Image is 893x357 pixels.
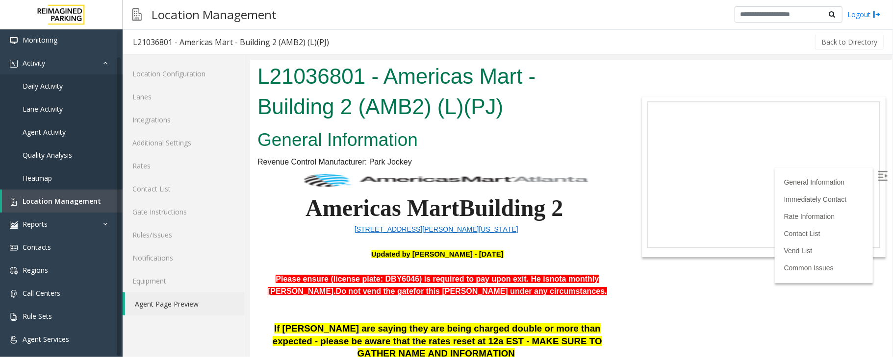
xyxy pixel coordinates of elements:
h1: L21036801 - Americas Mart - Building 2 (AMB2) (L)(PJ) [7,1,367,62]
a: Common Issues [534,204,584,212]
span: Activity [23,58,45,68]
span: Regions [23,265,48,275]
a: Rates [123,154,245,177]
span: [STREET_ADDRESS][PERSON_NAME][US_STATE] [104,166,268,173]
img: Open/Close Sidebar Menu [628,111,638,121]
span: Agent Activity [23,127,66,137]
font: Updated by [PERSON_NAME] - [DATE] [121,190,254,198]
button: Back to Directory [815,35,884,49]
span: not [300,215,312,223]
span: Location Management [23,196,101,206]
h2: General Information [7,68,367,93]
a: Additional Settings [123,131,245,154]
a: Lanes [123,85,245,108]
img: 'icon' [10,290,18,298]
h3: Location Management [147,2,281,26]
a: [STREET_ADDRESS][PERSON_NAME][US_STATE] [104,165,268,173]
a: Notifications [123,246,245,269]
a: Agent Page Preview [125,292,245,315]
img: 'icon' [10,267,18,275]
img: 'icon' [10,198,18,206]
img: 'icon' [10,221,18,229]
a: Integrations [123,108,245,131]
a: Contact List [534,170,570,178]
span: Monitoring [23,35,57,45]
span: Agent Services [23,334,69,344]
a: Rate Information [534,153,585,161]
div: L21036801 - Americas Mart - Building 2 (AMB2) (L)(PJ) [133,36,329,48]
a: Gate Instructions [123,200,245,223]
a: Rules/Issues [123,223,245,246]
a: Vend List [534,187,562,195]
a: Location Configuration [123,62,245,85]
span: Contacts [23,242,51,252]
img: 'icon' [10,244,18,252]
span: Lane Activity [23,104,63,114]
span: Please ensure (license plate: DBY6046) is required to pay upon exit. He is [26,215,299,223]
a: Immediately Contact [534,136,597,143]
img: 'icon' [10,336,18,344]
span: for this [PERSON_NAME] under any circumstances. [163,227,357,236]
a: Contact List [123,177,245,200]
img: 'icon' [10,60,18,68]
a: Location Management [2,190,123,213]
span: If [PERSON_NAME] are saying they are being charged double or more than expected - please be aware... [23,263,352,299]
img: logout [873,9,881,20]
span: Daily Activity [23,81,63,91]
a: General Information [534,119,595,126]
span: Rule Sets [23,311,52,321]
span: Call Centers [23,288,60,298]
img: 'icon' [10,313,18,321]
a: Logout [847,9,881,20]
span: Do not vend the gate [86,227,163,236]
span: Quality Analysis [23,150,72,160]
img: pageIcon [132,2,142,26]
span: Building 2 [209,135,313,161]
span: Americas Mart [55,135,209,161]
a: Equipment [123,269,245,292]
img: 'icon' [10,37,18,45]
span: Reports [23,219,48,229]
span: Revenue Control Manufacturer: Park Jockey [7,98,162,106]
span: Heatmap [23,173,52,183]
